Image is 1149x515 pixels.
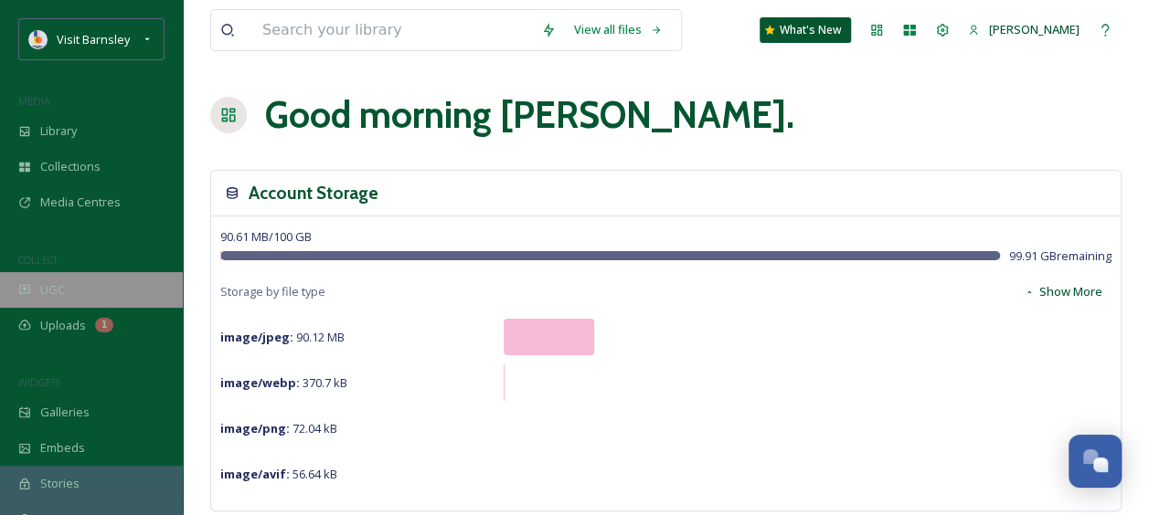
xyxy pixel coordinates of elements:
span: COLLECT [18,253,58,267]
span: Visit Barnsley [57,31,130,47]
strong: image/webp : [220,374,300,391]
span: Uploads [40,317,86,334]
h1: Good morning [PERSON_NAME] . [265,88,794,142]
span: Embeds [40,439,85,457]
a: View all files [565,12,672,47]
input: Search your library [253,10,532,50]
span: Library [40,122,77,140]
span: Stories [40,475,80,492]
span: [PERSON_NAME] [989,21,1080,37]
h3: Account Storage [249,180,378,206]
span: WIDGETS [18,375,60,389]
span: UGC [40,281,65,299]
div: 1 [95,318,113,332]
a: What's New [760,17,851,43]
span: 56.64 kB [220,466,337,482]
button: Open Chat [1069,435,1122,488]
span: 90.12 MB [220,329,345,345]
span: Media Centres [40,194,121,211]
span: Galleries [40,404,90,421]
span: 99.91 GB remaining [1009,247,1112,265]
span: 90.61 MB / 100 GB [220,228,312,245]
span: 72.04 kB [220,420,337,436]
span: Storage by file type [220,283,325,300]
img: barnsley-logo-in-colour.png [29,30,48,48]
strong: image/jpeg : [220,329,293,345]
strong: image/png : [220,420,290,436]
a: [PERSON_NAME] [959,12,1089,47]
span: MEDIA [18,94,50,108]
button: Show More [1015,274,1112,310]
span: 370.7 kB [220,374,347,391]
strong: image/avif : [220,466,290,482]
span: Collections [40,158,101,175]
